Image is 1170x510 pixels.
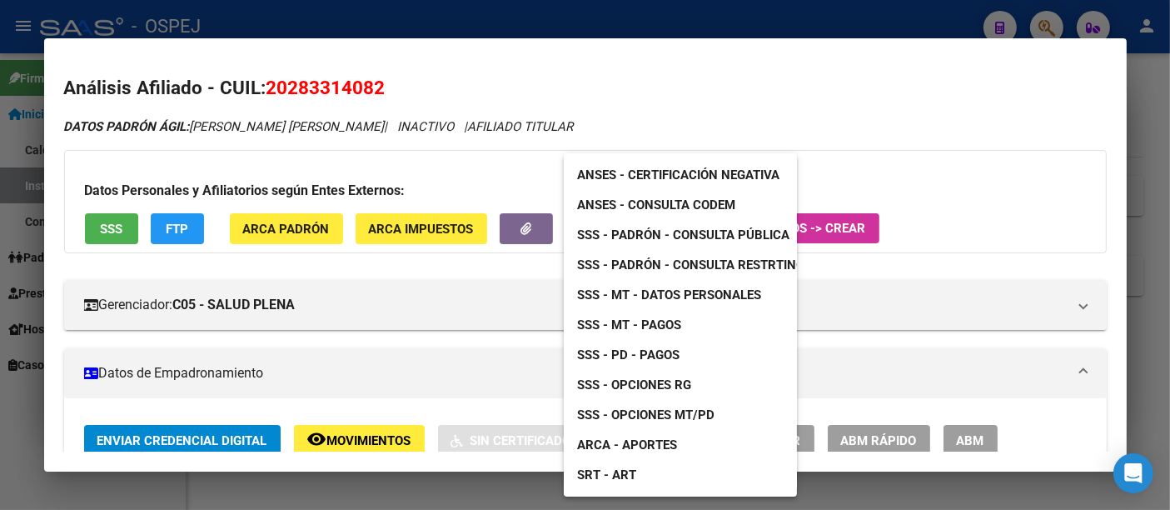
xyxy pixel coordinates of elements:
[564,400,728,430] a: SSS - Opciones MT/PD
[564,370,704,400] a: SSS - Opciones RG
[577,257,824,272] span: SSS - Padrón - Consulta Restrtingida
[577,407,714,422] span: SSS - Opciones MT/PD
[564,430,690,460] a: ARCA - Aportes
[577,467,636,482] span: SRT - ART
[564,250,838,280] a: SSS - Padrón - Consulta Restrtingida
[564,220,803,250] a: SSS - Padrón - Consulta Pública
[577,317,681,332] span: SSS - MT - Pagos
[577,377,691,392] span: SSS - Opciones RG
[577,167,779,182] span: ANSES - Certificación Negativa
[577,437,677,452] span: ARCA - Aportes
[1113,453,1153,493] div: Open Intercom Messenger
[564,190,749,220] a: ANSES - Consulta CODEM
[577,197,735,212] span: ANSES - Consulta CODEM
[577,347,680,362] span: SSS - PD - Pagos
[564,460,797,490] a: SRT - ART
[577,287,761,302] span: SSS - MT - Datos Personales
[564,160,793,190] a: ANSES - Certificación Negativa
[577,227,789,242] span: SSS - Padrón - Consulta Pública
[564,280,774,310] a: SSS - MT - Datos Personales
[564,310,695,340] a: SSS - MT - Pagos
[564,340,693,370] a: SSS - PD - Pagos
